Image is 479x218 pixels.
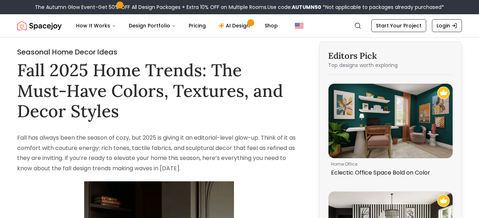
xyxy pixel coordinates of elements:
p: Fall has always been the season of cozy, but 2025 is giving it an editorial-level glow-up. Think ... [17,133,301,174]
a: AI Design [213,19,258,33]
h3: Editors Pick [328,50,453,62]
img: United States [295,21,304,30]
img: Spacejoy Logo [17,19,62,33]
a: Shop [259,19,284,33]
div: The Autumn Glow Event-Get 50% OFF All Design Packages + Extra 10% OFF on Multiple Rooms. [35,4,444,11]
b: AUTUMN50 [292,4,321,11]
img: Recommended Spacejoy Design - A Monochrome Glam Dining Room With A Splash Of Sunshine [437,194,450,207]
button: Design Portfolio [123,19,182,33]
a: Eclectic Office Space Bold on ColorRecommended Spacejoy Design - Eclectic Office Space Bold on Co... [328,83,453,180]
p: Top designs worth exploring [328,62,453,69]
img: Eclectic Office Space Bold on Color [328,84,453,158]
a: Login [432,19,462,32]
nav: Global [17,14,462,37]
a: Start Your Project [371,19,426,32]
nav: Main [70,19,284,33]
p: home office [331,161,447,167]
button: How It Works [70,19,122,33]
span: Use code: [267,4,321,11]
p: Eclectic Office Space Bold on Color [331,168,447,177]
img: Recommended Spacejoy Design - Eclectic Office Space Bold on Color [437,87,450,99]
h2: Seasonal Home Decor Ideas [17,47,301,57]
a: Pricing [183,19,212,33]
h1: Fall 2025 Home Trends: The Must-Have Colors, Textures, and Decor Styles [17,60,301,121]
a: Spacejoy [17,19,62,33]
span: *Not applicable to packages already purchased* [321,4,444,11]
